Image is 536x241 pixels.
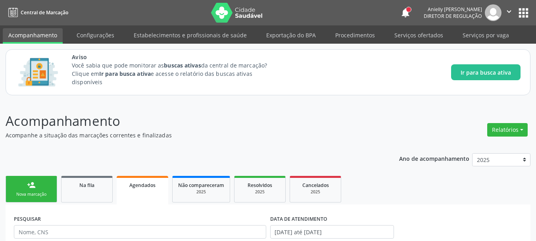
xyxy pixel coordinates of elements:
input: Nome, CNS [14,225,266,239]
a: Exportação do BPA [261,28,321,42]
a: Estabelecimentos e profissionais de saúde [128,28,252,42]
i:  [505,7,513,16]
span: Cancelados [302,182,329,189]
label: DATA DE ATENDIMENTO [270,213,327,225]
span: Diretor de regulação [424,13,482,19]
div: Anielly [PERSON_NAME] [424,6,482,13]
img: Imagem de CalloutCard [15,54,61,90]
button: notifications [400,7,411,18]
span: Resolvidos [248,182,272,189]
div: person_add [27,181,36,189]
p: Acompanhe a situação das marcações correntes e finalizadas [6,131,373,139]
span: Aviso [72,53,282,61]
a: Procedimentos [330,28,380,42]
a: Central de Marcação [6,6,68,19]
p: Você sabia que pode monitorar as da central de marcação? Clique em e acesse o relatório das busca... [72,61,282,86]
img: img [485,4,501,21]
span: Agendados [129,182,156,189]
span: Central de Marcação [21,9,68,16]
a: Acompanhamento [3,28,63,44]
span: Não compareceram [178,182,224,189]
button: Ir para busca ativa [451,64,521,80]
span: Ir para busca ativa [461,68,511,77]
div: 2025 [296,189,335,195]
div: 2025 [240,189,280,195]
div: 2025 [178,189,224,195]
div: Nova marcação [12,191,51,197]
label: PESQUISAR [14,213,41,225]
span: Na fila [79,182,94,189]
button: apps [517,6,530,20]
a: Configurações [71,28,120,42]
p: Acompanhamento [6,111,373,131]
a: Serviços ofertados [389,28,449,42]
strong: Ir para busca ativa [99,70,151,77]
p: Ano de acompanhamento [399,153,469,163]
button: Relatórios [487,123,528,137]
a: Serviços por vaga [457,28,515,42]
button:  [501,4,517,21]
strong: buscas ativas [164,62,201,69]
input: Selecione um intervalo [270,225,394,239]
